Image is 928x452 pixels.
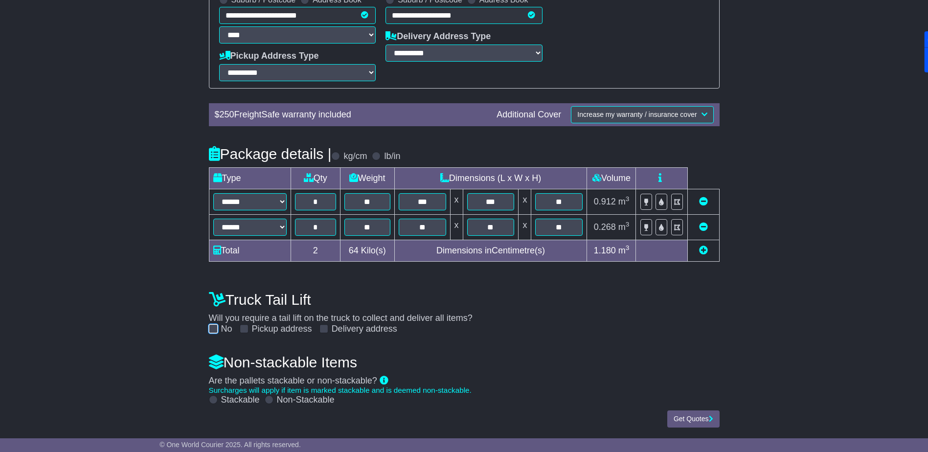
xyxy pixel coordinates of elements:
span: Are the pallets stackable or non-stackable? [209,376,377,385]
h4: Truck Tail Lift [209,292,720,308]
span: 1.180 [594,246,616,255]
sup: 3 [626,244,630,251]
td: x [450,189,463,214]
td: Weight [340,167,394,189]
label: Pickup Address Type [219,51,319,62]
label: lb/in [384,151,400,162]
sup: 3 [626,195,630,203]
span: © One World Courier 2025. All rights reserved. [159,441,301,449]
span: m [618,246,630,255]
div: $ FreightSafe warranty included [210,110,492,120]
td: x [519,189,531,214]
td: Type [209,167,291,189]
td: 2 [291,240,340,261]
td: x [450,214,463,240]
span: 250 [220,110,234,119]
label: kg/cm [343,151,367,162]
div: Additional Cover [492,110,566,120]
td: x [519,214,531,240]
td: Dimensions (L x W x H) [394,167,587,189]
a: Add new item [699,246,708,255]
label: No [221,324,232,335]
td: Total [209,240,291,261]
span: m [618,222,630,232]
button: Get Quotes [667,410,720,428]
span: 64 [349,246,359,255]
span: 0.268 [594,222,616,232]
span: m [618,197,630,206]
a: Remove this item [699,222,708,232]
a: Remove this item [699,197,708,206]
td: Dimensions in Centimetre(s) [394,240,587,261]
div: Will you require a tail lift on the truck to collect and deliver all items? [204,287,724,335]
button: Increase my warranty / insurance cover [571,106,713,123]
span: Increase my warranty / insurance cover [577,111,697,118]
div: Surcharges will apply if item is marked stackable and is deemed non-stackable. [209,386,720,395]
label: Non-Stackable [277,395,335,406]
h4: Non-stackable Items [209,354,720,370]
label: Delivery address [332,324,397,335]
span: 0.912 [594,197,616,206]
label: Delivery Address Type [385,31,491,42]
td: Kilo(s) [340,240,394,261]
label: Pickup address [252,324,312,335]
sup: 3 [626,221,630,228]
td: Volume [587,167,636,189]
td: Qty [291,167,340,189]
h4: Package details | [209,146,332,162]
label: Stackable [221,395,260,406]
